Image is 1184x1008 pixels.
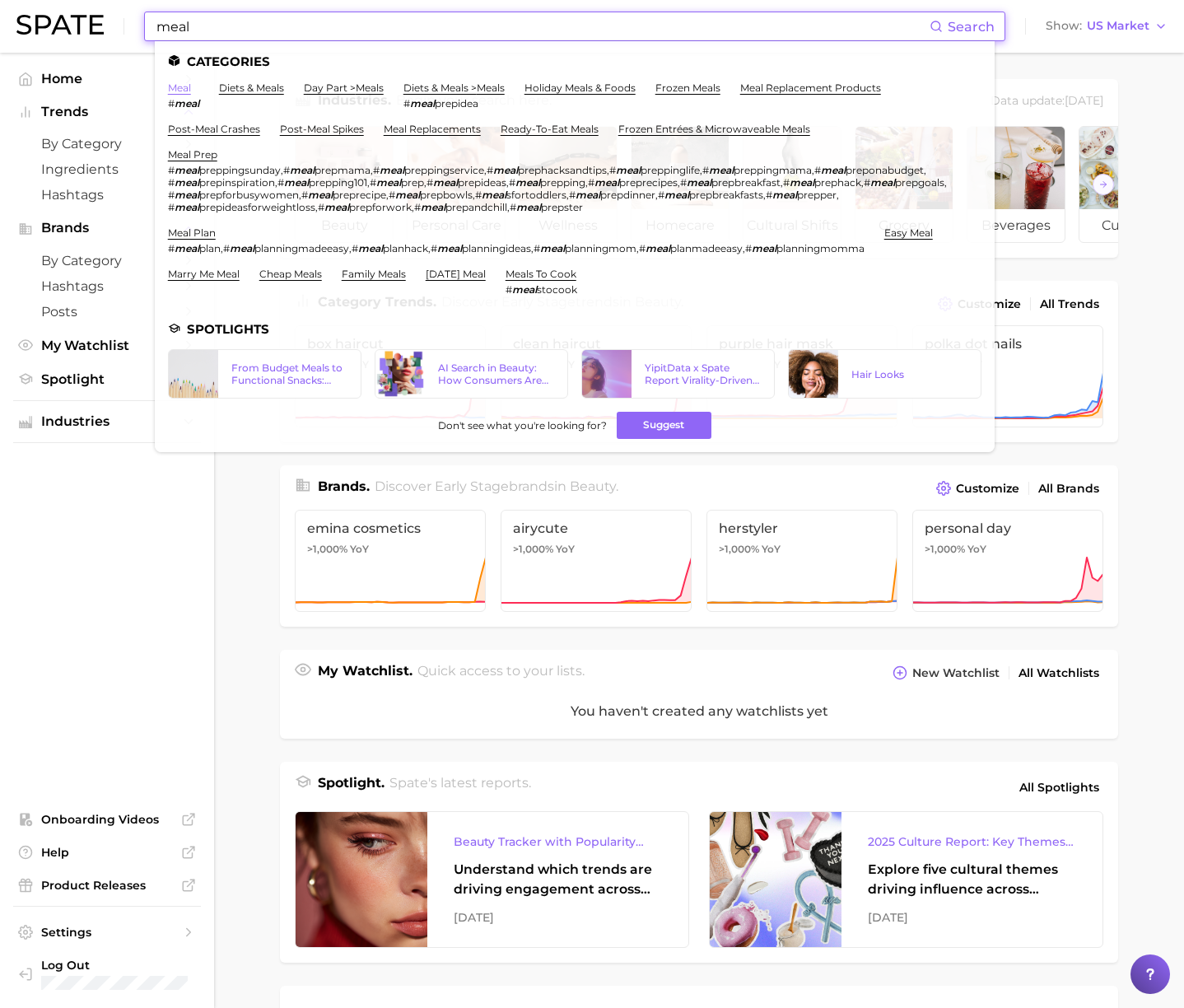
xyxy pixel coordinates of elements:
[168,97,175,110] span: #
[13,248,201,273] a: by Category
[383,242,428,254] span: planhack
[912,510,1103,612] a: personal day>1,000% YoY
[513,520,679,536] span: airycute
[888,661,1004,684] button: New Watchlist
[540,242,565,254] em: meal
[719,543,759,555] span: >1,000%
[13,156,201,182] a: Ingredients
[318,661,413,684] h1: My Watchlist.
[41,161,173,177] span: Ingredients
[556,543,575,556] span: YoY
[1087,21,1149,30] span: US Market
[370,176,376,189] span: #
[864,176,870,189] span: #
[454,860,662,899] div: Understand which trends are driving engagement across platforms in the skin, hair, makeup, and fr...
[925,543,965,555] span: >1,000%
[280,123,364,135] a: post-meal spikes
[752,242,776,254] em: meal
[401,176,424,189] span: prep
[868,908,1076,927] div: [DATE]
[41,845,173,860] span: Help
[645,362,761,386] div: YipitData x Spate Report Virality-Driven Brands Are Taking a Slice of the Beauty Pie
[513,543,553,555] span: >1,000%
[13,299,201,324] a: Posts
[395,189,420,201] em: meal
[168,148,217,161] a: meal prep
[719,520,885,536] span: herstyler
[609,164,616,176] span: #
[175,164,199,176] em: meal
[814,164,821,176] span: #
[487,164,493,176] span: #
[617,412,711,439] button: Suggest
[821,164,846,176] em: meal
[41,958,188,973] span: Log Out
[404,164,484,176] span: preppingservice
[576,189,600,201] em: meal
[956,482,1019,496] span: Customize
[13,409,201,434] button: Industries
[687,176,711,189] em: meal
[13,182,201,208] a: Hashtags
[524,82,636,94] a: holiday meals & foods
[168,226,216,239] a: meal plan
[375,349,568,399] a: AI Search in Beauty: How Consumers Are Using ChatGPT vs. Google Search
[510,201,516,213] span: #
[1015,773,1103,801] a: All Spotlights
[884,226,933,239] a: easy meal
[646,242,670,254] em: meal
[254,242,349,254] span: planningmadeeasy
[277,176,284,189] span: #
[431,242,437,254] span: #
[851,368,967,380] div: Hair Looks
[41,278,173,294] span: Hashtags
[664,189,689,201] em: meal
[333,189,386,201] span: preprecipe
[295,510,486,612] a: emina cosmetics>1,000% YoY
[13,840,201,865] a: Help
[437,242,462,254] em: meal
[13,66,201,91] a: Home
[410,97,435,110] em: meal
[518,164,607,176] span: prephacksandtips
[41,105,173,119] span: Trends
[948,19,995,35] span: Search
[639,242,646,254] span: #
[41,187,173,203] span: Hashtags
[175,189,199,201] em: meal
[541,201,583,213] span: prepster
[13,216,201,240] button: Brands
[846,164,924,176] span: preponabudget
[231,362,347,386] div: From Budget Meals to Functional Snacks: Food & Beverage Trends Shaping Consumer Behavior This Sch...
[175,176,199,189] em: meal
[13,100,201,124] button: Trends
[427,176,433,189] span: #
[41,338,173,353] span: My Watchlist
[380,164,404,176] em: meal
[230,242,254,254] em: meal
[307,543,347,555] span: >1,000%
[420,189,473,201] span: prepbowls
[506,268,576,280] a: meals to cook
[308,189,333,201] em: meal
[641,164,700,176] span: preppinglife
[783,176,790,189] span: #
[318,201,324,213] span: #
[515,176,540,189] em: meal
[658,189,664,201] span: #
[740,82,881,94] a: meal replacement products
[199,164,281,176] span: preppingsunday
[301,189,308,201] span: #
[168,82,191,94] a: meal
[711,176,781,189] span: prepbreakfast
[912,666,1000,680] span: New Watchlist
[506,189,566,201] span: sfortoddlers
[706,510,897,612] a: herstyler>1,000% YoY
[925,336,1091,352] span: polka dot nails
[619,176,678,189] span: preprecipes
[501,123,599,135] a: ready-to-eat meals
[373,164,380,176] span: #
[295,811,689,948] a: Beauty Tracker with Popularity IndexUnderstand which trends are driving engagement across platfor...
[506,283,512,296] span: #
[565,242,636,254] span: planningmom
